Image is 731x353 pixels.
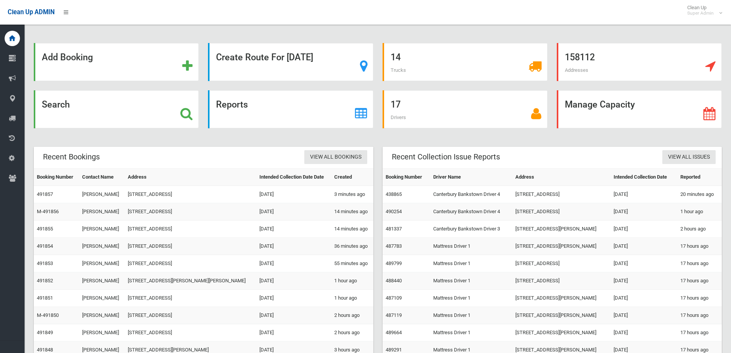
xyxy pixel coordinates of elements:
td: [DATE] [256,238,331,255]
td: 1 hour ago [677,203,722,220]
strong: Reports [216,99,248,110]
th: Created [331,169,373,186]
td: [STREET_ADDRESS] [125,290,256,307]
td: Canterbury Bankstown Driver 3 [430,220,512,238]
td: [DATE] [256,272,331,290]
a: Create Route For [DATE] [208,43,373,81]
td: [PERSON_NAME] [79,324,125,341]
td: [STREET_ADDRESS] [125,307,256,324]
a: 491855 [37,226,53,232]
td: [STREET_ADDRESS] [125,255,256,272]
span: Trucks [391,67,406,73]
a: 491852 [37,278,53,283]
th: Contact Name [79,169,125,186]
td: 55 minutes ago [331,255,373,272]
td: [DATE] [256,290,331,307]
td: [DATE] [256,186,331,203]
td: [DATE] [611,203,677,220]
td: [STREET_ADDRESS] [125,186,256,203]
td: [STREET_ADDRESS] [512,272,610,290]
td: Mattress Driver 1 [430,307,512,324]
td: [DATE] [611,290,677,307]
a: 487119 [386,312,402,318]
td: [STREET_ADDRESS][PERSON_NAME] [512,290,610,307]
td: 2 hours ago [331,324,373,341]
a: 490254 [386,209,402,214]
td: [STREET_ADDRESS] [512,203,610,220]
td: 20 minutes ago [677,186,722,203]
a: View All Issues [662,150,716,164]
td: Canterbury Bankstown Driver 4 [430,186,512,203]
strong: Search [42,99,70,110]
td: [PERSON_NAME] [79,307,125,324]
a: 487783 [386,243,402,249]
td: [DATE] [256,220,331,238]
td: [DATE] [611,238,677,255]
td: [STREET_ADDRESS] [512,186,610,203]
a: 491851 [37,295,53,301]
header: Recent Bookings [34,149,109,164]
td: [STREET_ADDRESS][PERSON_NAME] [512,238,610,255]
span: Clean Up [683,5,721,16]
strong: Add Booking [42,52,93,63]
a: Reports [208,90,373,128]
td: [PERSON_NAME] [79,203,125,220]
strong: 158112 [565,52,595,63]
td: [DATE] [611,255,677,272]
td: 3 minutes ago [331,186,373,203]
td: [STREET_ADDRESS][PERSON_NAME] [512,220,610,238]
td: [STREET_ADDRESS] [512,255,610,272]
a: 438865 [386,191,402,197]
a: 489799 [386,260,402,266]
a: 491857 [37,191,53,197]
td: 14 minutes ago [331,203,373,220]
a: 491849 [37,330,53,335]
a: 481337 [386,226,402,232]
td: [STREET_ADDRESS] [125,238,256,255]
a: 491848 [37,347,53,353]
td: 1 hour ago [331,290,373,307]
span: Clean Up ADMIN [8,8,54,16]
a: 489291 [386,347,402,353]
td: [DATE] [256,255,331,272]
td: Mattress Driver 1 [430,272,512,290]
strong: 14 [391,52,401,63]
td: [STREET_ADDRESS] [125,203,256,220]
a: 488440 [386,278,402,283]
td: [PERSON_NAME] [79,186,125,203]
td: 36 minutes ago [331,238,373,255]
td: [DATE] [611,272,677,290]
td: 17 hours ago [677,255,722,272]
th: Intended Collection Date Date [256,169,331,186]
td: [STREET_ADDRESS][PERSON_NAME] [512,324,610,341]
td: [DATE] [611,220,677,238]
td: [STREET_ADDRESS][PERSON_NAME] [512,307,610,324]
a: 487109 [386,295,402,301]
span: Drivers [391,114,406,120]
td: 17 hours ago [677,307,722,324]
th: Booking Number [383,169,431,186]
td: Mattress Driver 1 [430,324,512,341]
a: 17 Drivers [383,90,548,128]
strong: 17 [391,99,401,110]
a: Add Booking [34,43,199,81]
th: Driver Name [430,169,512,186]
td: 17 hours ago [677,324,722,341]
td: [DATE] [256,307,331,324]
td: [DATE] [256,324,331,341]
header: Recent Collection Issue Reports [383,149,509,164]
a: 491853 [37,260,53,266]
td: 17 hours ago [677,272,722,290]
td: [DATE] [256,203,331,220]
a: M-491856 [37,209,59,214]
td: [PERSON_NAME] [79,238,125,255]
td: [PERSON_NAME] [79,272,125,290]
th: Booking Number [34,169,79,186]
td: Mattress Driver 1 [430,290,512,307]
th: Intended Collection Date [611,169,677,186]
td: 14 minutes ago [331,220,373,238]
td: [DATE] [611,186,677,203]
td: Mattress Driver 1 [430,238,512,255]
td: [PERSON_NAME] [79,290,125,307]
a: 491854 [37,243,53,249]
